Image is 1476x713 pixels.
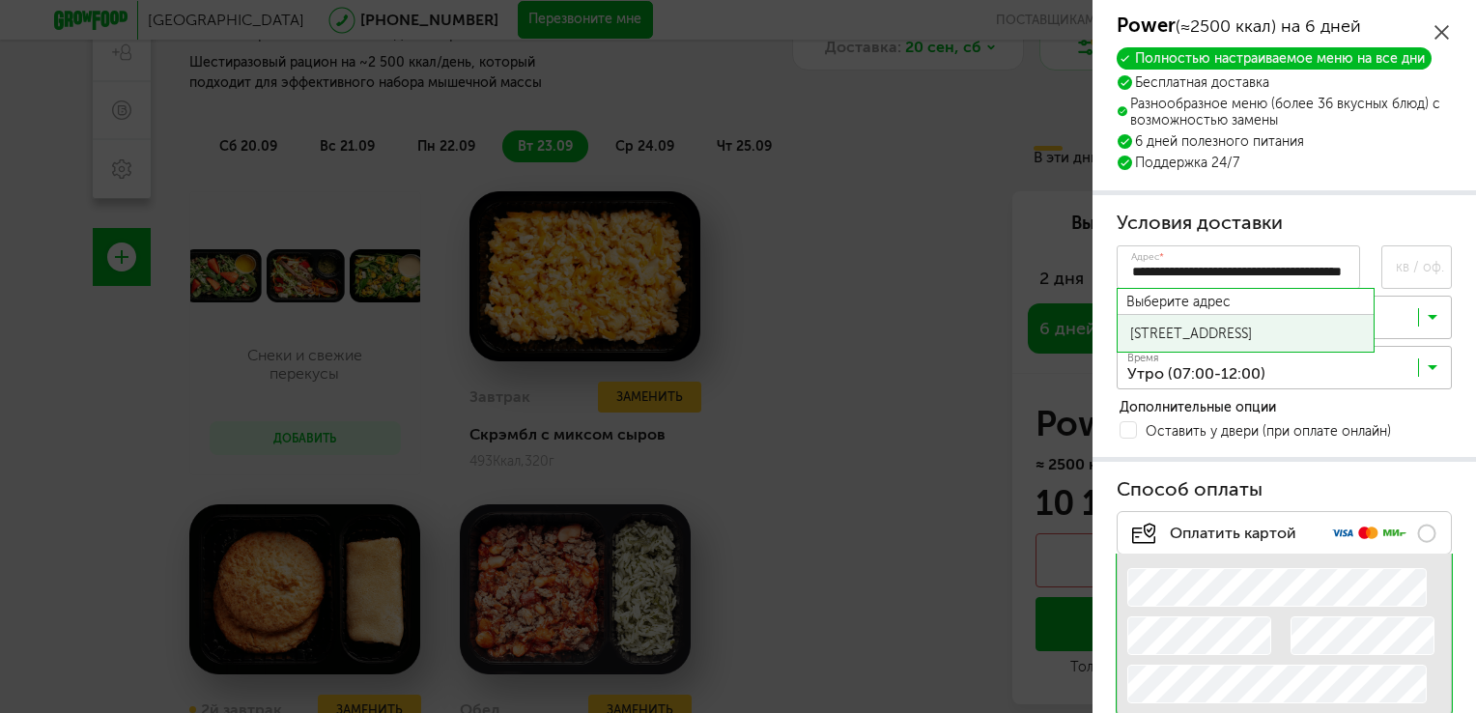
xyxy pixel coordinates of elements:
[1117,155,1452,171] li: Поддержка 24/7
[1132,522,1296,545] span: Оплатить картой
[1117,14,1361,38] div: (≈2500 ккал) на 6 дней
[1127,353,1158,363] span: Время
[1117,74,1452,91] li: Бесплатная доставка
[1120,399,1452,415] div: Дополнительные опции
[1396,262,1444,272] label: кв / оф.
[1117,96,1452,128] li: Разнообразное меню (более 36 вкусных блюд) с возможностью замены
[1117,14,1176,37] span: Power
[1117,47,1432,70] div: Полностью настраиваемое меню на все дни
[1126,294,1366,310] div: Выберите адрес
[1131,252,1164,263] label: Адрес
[1117,133,1452,150] li: 6 дней полезного питания
[1117,210,1452,237] h3: Условия доставки
[1146,425,1391,439] span: Оставить у двери (при оплате онлайн)
[1117,476,1452,503] h3: Способ оплаты
[1130,326,1361,342] div: [STREET_ADDRESS]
